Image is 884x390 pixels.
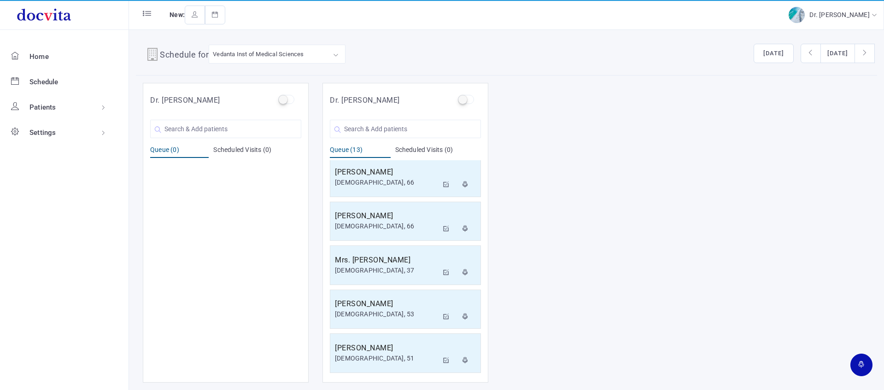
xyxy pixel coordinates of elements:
h5: [PERSON_NAME] [335,298,438,309]
div: Scheduled Visits (0) [213,145,301,158]
div: Vedanta Inst of Medical Sciences [213,49,304,59]
div: Queue (13) [330,145,391,158]
span: Schedule [29,78,59,86]
h4: Schedule for [160,48,209,63]
input: Search & Add patients [330,120,481,138]
div: [DEMOGRAPHIC_DATA], 66 [335,178,438,187]
span: Home [29,52,49,61]
div: [DEMOGRAPHIC_DATA], 37 [335,266,438,275]
button: [DATE] [754,44,794,63]
h5: [PERSON_NAME] [335,167,438,178]
h5: Dr. [PERSON_NAME] [150,95,220,106]
div: [DEMOGRAPHIC_DATA], 66 [335,221,438,231]
div: [DEMOGRAPHIC_DATA], 51 [335,354,438,363]
img: img-2.jpg [789,7,805,23]
h5: [PERSON_NAME] [335,343,438,354]
h5: Mrs. [PERSON_NAME] [335,255,438,266]
div: Queue (0) [150,145,209,158]
span: Dr. [PERSON_NAME] [809,11,872,18]
span: Settings [29,128,56,137]
h5: Dr. [PERSON_NAME] [330,95,400,106]
input: Search & Add patients [150,120,301,138]
h5: [PERSON_NAME] [335,210,438,221]
div: Scheduled Visits (0) [395,145,481,158]
button: [DATE] [820,44,855,63]
span: Patients [29,103,56,111]
span: New: [170,11,185,18]
div: [DEMOGRAPHIC_DATA], 53 [335,309,438,319]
